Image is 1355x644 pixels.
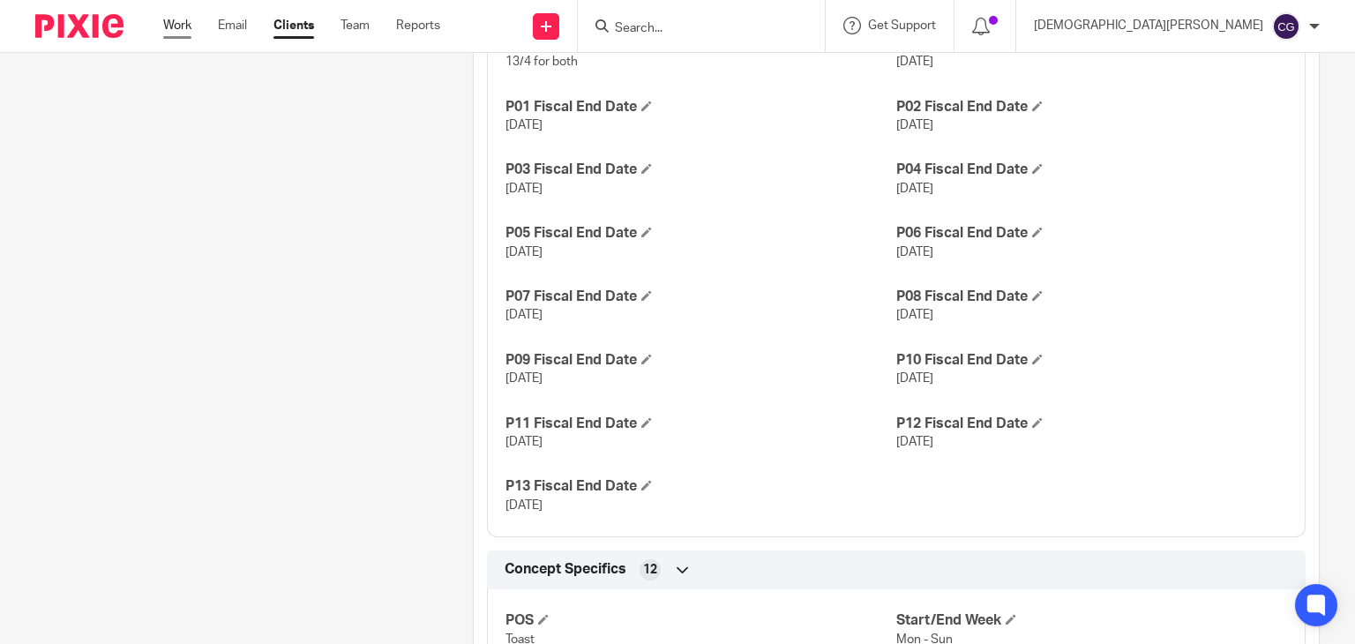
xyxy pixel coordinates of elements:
[505,499,543,512] span: [DATE]
[896,372,933,385] span: [DATE]
[1272,12,1300,41] img: svg%3E
[868,19,936,32] span: Get Support
[896,351,1287,370] h4: P10 Fiscal End Date
[505,477,896,496] h4: P13 Fiscal End Date
[1034,17,1263,34] p: [DEMOGRAPHIC_DATA][PERSON_NAME]
[396,17,440,34] a: Reports
[643,561,657,579] span: 12
[896,183,933,195] span: [DATE]
[896,246,933,258] span: [DATE]
[505,288,896,306] h4: P07 Fiscal End Date
[505,611,896,630] h4: POS
[896,119,933,131] span: [DATE]
[505,56,578,68] span: 13/4 for both
[505,183,543,195] span: [DATE]
[505,98,896,116] h4: P01 Fiscal End Date
[218,17,247,34] a: Email
[273,17,314,34] a: Clients
[163,17,191,34] a: Work
[896,415,1287,433] h4: P12 Fiscal End Date
[505,161,896,179] h4: P03 Fiscal End Date
[505,415,896,433] h4: P11 Fiscal End Date
[896,288,1287,306] h4: P08 Fiscal End Date
[505,372,543,385] span: [DATE]
[505,224,896,243] h4: P05 Fiscal End Date
[896,611,1287,630] h4: Start/End Week
[505,560,626,579] span: Concept Specifics
[341,17,370,34] a: Team
[896,98,1287,116] h4: P02 Fiscal End Date
[896,436,933,448] span: [DATE]
[896,309,933,321] span: [DATE]
[35,14,124,38] img: Pixie
[505,246,543,258] span: [DATE]
[505,119,543,131] span: [DATE]
[505,436,543,448] span: [DATE]
[505,309,543,321] span: [DATE]
[896,224,1287,243] h4: P06 Fiscal End Date
[613,21,772,37] input: Search
[896,56,933,68] span: [DATE]
[505,351,896,370] h4: P09 Fiscal End Date
[896,161,1287,179] h4: P04 Fiscal End Date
